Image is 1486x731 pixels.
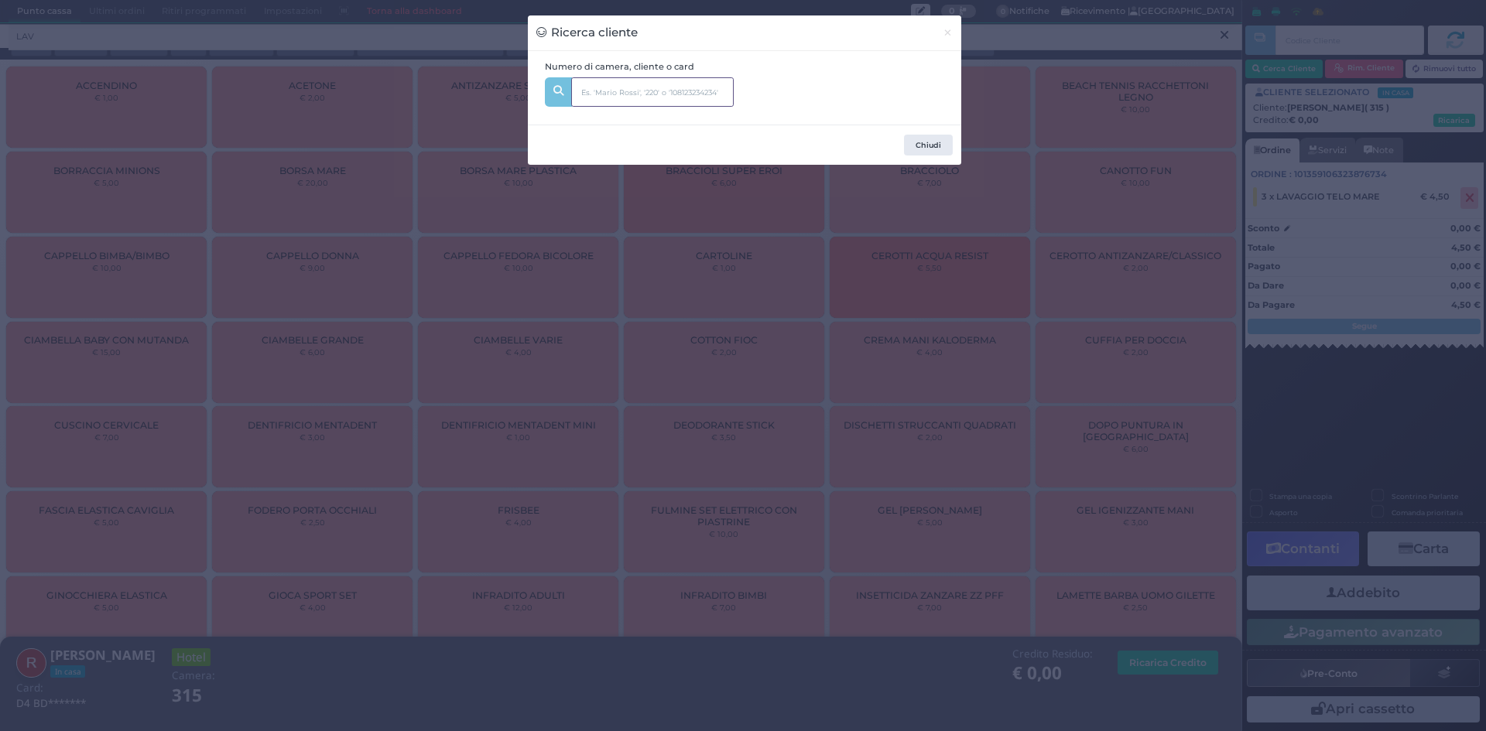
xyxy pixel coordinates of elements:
[943,24,953,41] span: ×
[934,15,961,50] button: Chiudi
[545,60,694,73] label: Numero di camera, cliente o card
[536,24,638,42] h3: Ricerca cliente
[571,77,734,107] input: Es. 'Mario Rossi', '220' o '108123234234'
[904,135,953,156] button: Chiudi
